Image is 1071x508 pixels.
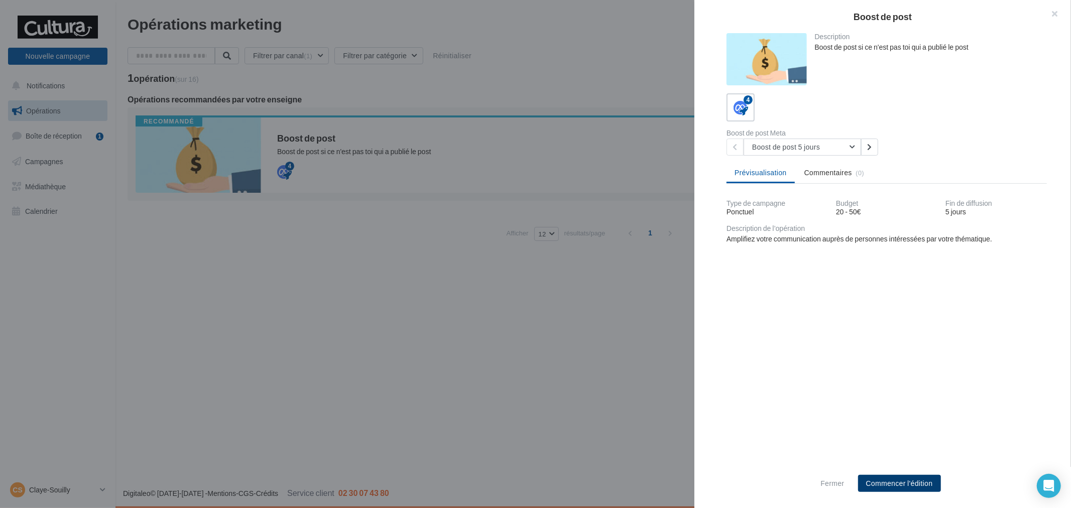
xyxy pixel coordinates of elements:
button: Boost de post 5 jours [744,139,861,156]
span: Commentaires [804,168,852,178]
div: Boost de post Meta [727,130,883,137]
div: Fin de diffusion [945,200,1047,207]
div: Boost de post si ce n'est pas toi qui a publié le post [815,42,1039,52]
div: 4 [744,95,753,104]
button: Commencer l'édition [858,475,941,492]
div: 20 - 50€ [836,207,937,217]
span: (0) [856,169,864,177]
div: Budget [836,200,937,207]
div: Ponctuel [727,207,828,217]
div: Description [815,33,1039,40]
div: Type de campagne [727,200,828,207]
div: Open Intercom Messenger [1037,474,1061,498]
div: Boost de post [710,12,1055,21]
button: Fermer [816,477,848,489]
div: 5 jours [945,207,1047,217]
div: Description de l’opération [727,225,1047,232]
div: Amplifiez votre communication auprès de personnes intéressées par votre thématique. [727,234,1047,244]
